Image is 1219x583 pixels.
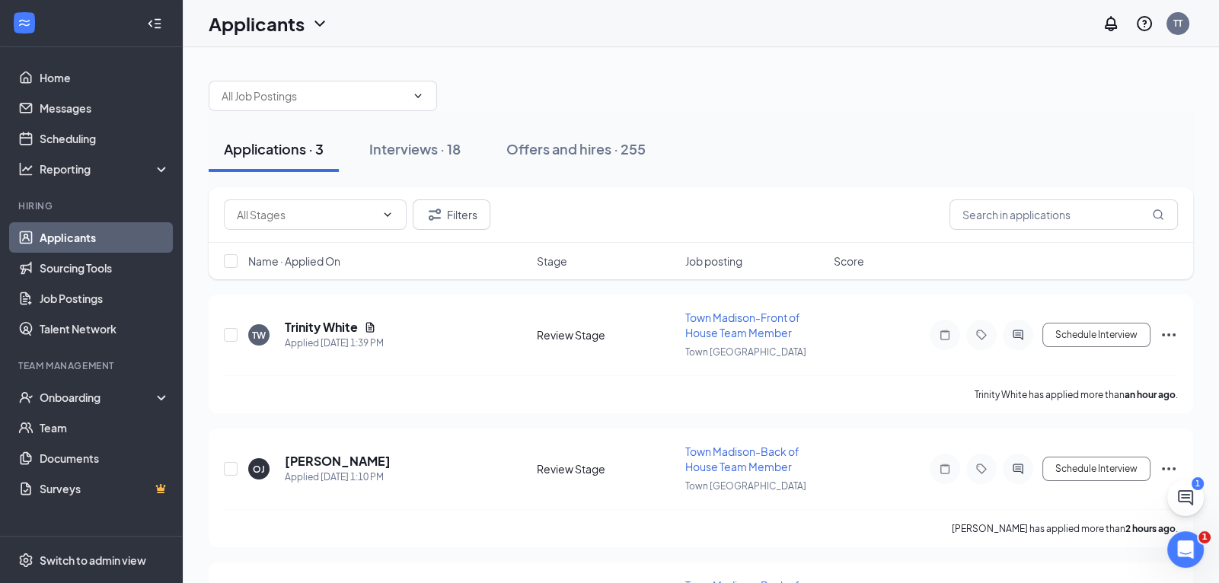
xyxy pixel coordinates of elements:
[1152,209,1164,221] svg: MagnifyingGlass
[972,329,991,341] svg: Tag
[1198,531,1211,543] span: 1
[685,253,742,269] span: Job posting
[426,205,444,224] svg: Filter
[285,470,391,485] div: Applied [DATE] 1:10 PM
[285,453,391,470] h5: [PERSON_NAME]
[975,388,1178,401] p: Trinity White has applied more than .
[40,62,170,93] a: Home
[537,327,676,342] div: Review Stage
[413,199,490,230] button: Filter Filters
[1167,531,1204,568] iframe: Intercom live chat
[506,139,646,158] div: Offers and hires · 255
[40,443,170,473] a: Documents
[253,463,265,476] div: OJ
[381,209,394,221] svg: ChevronDown
[364,321,376,333] svg: Document
[40,473,170,504] a: SurveysCrown
[237,206,375,223] input: All Stages
[1135,14,1154,33] svg: QuestionInfo
[40,390,157,405] div: Onboarding
[1167,479,1204,516] button: ChatActive
[224,139,324,158] div: Applications · 3
[1125,523,1176,534] b: 2 hours ago
[369,139,461,158] div: Interviews · 18
[18,161,34,177] svg: Analysis
[936,463,954,475] svg: Note
[285,336,384,351] div: Applied [DATE] 1:39 PM
[972,463,991,475] svg: Tag
[17,15,32,30] svg: WorkstreamLogo
[40,253,170,283] a: Sourcing Tools
[40,283,170,314] a: Job Postings
[1160,326,1178,344] svg: Ellipses
[1009,329,1027,341] svg: ActiveChat
[1009,463,1027,475] svg: ActiveChat
[40,314,170,344] a: Talent Network
[248,253,340,269] span: Name · Applied On
[685,480,806,492] span: Town [GEOGRAPHIC_DATA]
[537,461,676,476] div: Review Stage
[147,16,162,31] svg: Collapse
[1102,14,1120,33] svg: Notifications
[1125,389,1176,400] b: an hour ago
[18,390,34,405] svg: UserCheck
[40,161,171,177] div: Reporting
[18,553,34,568] svg: Settings
[40,93,170,123] a: Messages
[18,199,167,212] div: Hiring
[936,329,954,341] svg: Note
[834,253,864,269] span: Score
[685,311,800,339] span: Town Madison-Front of House Team Member
[252,329,266,342] div: TW
[1042,457,1150,481] button: Schedule Interview
[285,319,358,336] h5: Trinity White
[311,14,329,33] svg: ChevronDown
[1042,323,1150,347] button: Schedule Interview
[952,522,1178,535] p: [PERSON_NAME] has applied more than .
[18,359,167,372] div: Team Management
[949,199,1178,230] input: Search in applications
[537,253,567,269] span: Stage
[1173,17,1182,30] div: TT
[685,444,799,473] span: Town Madison-Back of House Team Member
[222,88,406,104] input: All Job Postings
[40,222,170,253] a: Applicants
[209,11,305,37] h1: Applicants
[1192,477,1204,490] div: 1
[1160,460,1178,478] svg: Ellipses
[1176,489,1195,507] svg: ChatActive
[412,90,424,102] svg: ChevronDown
[40,123,170,154] a: Scheduling
[40,553,146,568] div: Switch to admin view
[40,413,170,443] a: Team
[685,346,806,358] span: Town [GEOGRAPHIC_DATA]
